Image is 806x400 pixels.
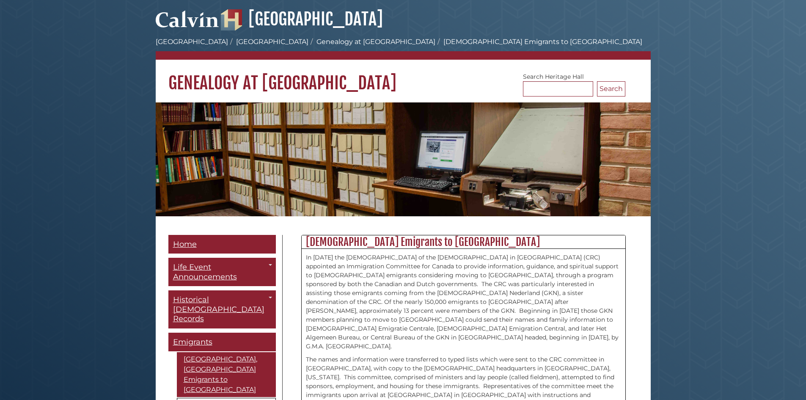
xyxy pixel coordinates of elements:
h1: Genealogy at [GEOGRAPHIC_DATA] [156,60,651,94]
li: [DEMOGRAPHIC_DATA] Emigrants to [GEOGRAPHIC_DATA] [435,37,642,47]
span: Historical [DEMOGRAPHIC_DATA] Records [173,295,264,323]
a: Historical [DEMOGRAPHIC_DATA] Records [168,290,276,328]
p: In [DATE] the [DEMOGRAPHIC_DATA] of the [DEMOGRAPHIC_DATA] in [GEOGRAPHIC_DATA] (CRC) appointed a... [306,253,621,351]
a: [GEOGRAPHIC_DATA], [GEOGRAPHIC_DATA] Emigrants to [GEOGRAPHIC_DATA] [177,352,276,397]
button: Search [597,81,625,97]
span: Emigrants [173,337,212,347]
a: [GEOGRAPHIC_DATA] [221,8,383,30]
a: [GEOGRAPHIC_DATA] [236,38,308,46]
a: Calvin University [156,19,219,27]
span: Home [173,240,197,249]
a: Life Event Announcements [168,258,276,286]
a: Emigrants [168,333,276,352]
h2: [DEMOGRAPHIC_DATA] Emigrants to [GEOGRAPHIC_DATA] [302,235,625,249]
a: [GEOGRAPHIC_DATA] [156,38,228,46]
img: Hekman Library Logo [221,9,242,30]
img: Calvin [156,7,219,30]
span: Life Event Announcements [173,262,237,281]
a: Home [168,235,276,254]
nav: breadcrumb [156,37,651,60]
a: Genealogy at [GEOGRAPHIC_DATA] [316,38,435,46]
